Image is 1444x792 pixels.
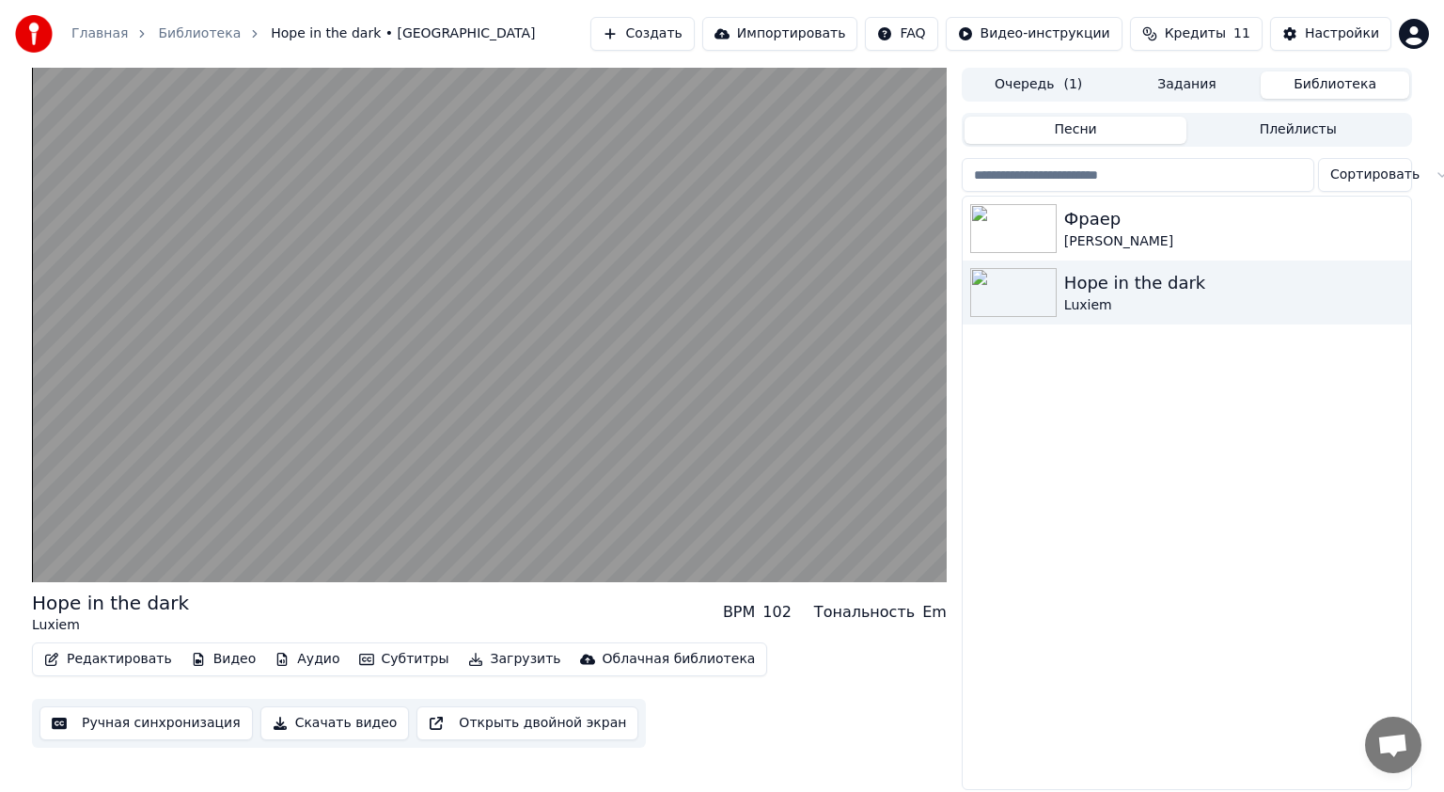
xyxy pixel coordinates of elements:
[1330,166,1420,184] span: Сортировать
[1063,75,1082,94] span: ( 1 )
[865,17,937,51] button: FAQ
[1186,117,1409,144] button: Плейлисты
[922,601,947,624] div: Em
[1270,17,1391,51] button: Настройки
[271,24,535,43] span: Hope in the dark • [GEOGRAPHIC_DATA]
[32,616,189,635] div: Luxiem
[590,17,694,51] button: Создать
[702,17,858,51] button: Импортировать
[1165,24,1226,43] span: Кредиты
[1305,24,1379,43] div: Настройки
[603,650,756,669] div: Облачная библиотека
[946,17,1122,51] button: Видео-инструкции
[416,706,638,740] button: Открыть двойной экран
[352,646,457,673] button: Субтитры
[965,117,1187,144] button: Песни
[1365,717,1421,773] a: Открытый чат
[183,646,264,673] button: Видео
[39,706,253,740] button: Ручная синхронизация
[37,646,180,673] button: Редактировать
[723,601,755,624] div: BPM
[1113,71,1262,99] button: Задания
[1233,24,1250,43] span: 11
[1064,206,1404,232] div: Фраер
[461,646,569,673] button: Загрузить
[260,706,410,740] button: Скачать видео
[1130,17,1263,51] button: Кредиты11
[1064,296,1404,315] div: Luxiem
[158,24,241,43] a: Библиотека
[1064,232,1404,251] div: [PERSON_NAME]
[71,24,536,43] nav: breadcrumb
[32,590,189,616] div: Hope in the dark
[267,646,347,673] button: Аудио
[814,601,915,624] div: Тональность
[762,601,792,624] div: 102
[15,15,53,53] img: youka
[1064,270,1404,296] div: Hope in the dark
[71,24,128,43] a: Главная
[1261,71,1409,99] button: Библиотека
[965,71,1113,99] button: Очередь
